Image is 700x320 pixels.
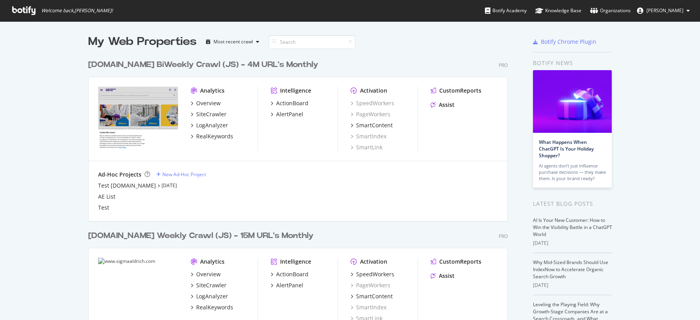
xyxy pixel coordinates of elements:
a: CustomReports [431,87,481,95]
a: SmartLink [351,143,382,151]
div: SpeedWorkers [356,270,394,278]
div: Knowledge Base [535,7,581,15]
a: Test [98,204,109,212]
div: RealKeywords [196,303,233,311]
div: Botify Academy [485,7,527,15]
div: Intelligence [280,87,311,95]
div: SmartContent [356,292,393,300]
div: [DATE] [533,282,612,289]
a: Why Mid-Sized Brands Should Use IndexNow to Accelerate Organic Search Growth [533,259,608,280]
a: [DATE] [162,182,177,189]
a: LogAnalyzer [191,292,228,300]
a: SiteCrawler [191,110,227,118]
a: [DOMAIN_NAME] Weekly Crawl (JS) - 15M URL's Monthly [88,230,317,242]
div: Ad-Hoc Projects [98,171,141,179]
div: [DATE] [533,240,612,247]
div: New Ad-Hoc Project [162,171,206,178]
div: LogAnalyzer [196,292,228,300]
a: LogAnalyzer [191,121,228,129]
div: [DOMAIN_NAME] BiWeekly Crawl (JS) - 4M URL's Monthly [88,59,318,71]
a: ActionBoard [271,270,308,278]
a: Overview [191,270,221,278]
div: ActionBoard [276,270,308,278]
a: New Ad-Hoc Project [156,171,206,178]
div: Organizations [590,7,631,15]
div: Most recent crawl [214,39,253,44]
a: SmartIndex [351,132,386,140]
img: What Happens When ChatGPT Is Your Holiday Shopper? [533,70,612,133]
div: [DOMAIN_NAME] Weekly Crawl (JS) - 15M URL's Monthly [88,230,314,242]
a: AlertPanel [271,281,303,289]
a: SiteCrawler [191,281,227,289]
a: SmartIndex [351,303,386,311]
span: Welcome back, [PERSON_NAME] ! [41,7,113,14]
div: Pro [499,62,508,69]
a: Test [DOMAIN_NAME] [98,182,156,190]
div: LogAnalyzer [196,121,228,129]
a: Botify Chrome Plugin [533,38,596,46]
a: What Happens When ChatGPT Is Your Holiday Shopper? [539,139,594,159]
a: [DOMAIN_NAME] BiWeekly Crawl (JS) - 4M URL's Monthly [88,59,321,71]
div: Botify news [533,59,612,67]
a: ActionBoard [271,99,308,107]
div: AlertPanel [276,110,303,118]
a: Assist [431,272,455,280]
a: Overview [191,99,221,107]
a: AlertPanel [271,110,303,118]
div: Latest Blog Posts [533,199,612,208]
div: Overview [196,270,221,278]
div: Botify Chrome Plugin [541,38,596,46]
div: CustomReports [439,258,481,266]
div: Analytics [200,87,225,95]
button: [PERSON_NAME] [631,4,696,17]
div: CustomReports [439,87,481,95]
a: PageWorkers [351,110,390,118]
div: My Web Properties [88,34,197,50]
div: SmartContent [356,121,393,129]
span: Andres Perea [646,7,683,14]
a: SmartContent [351,121,393,129]
div: ActionBoard [276,99,308,107]
a: SmartContent [351,292,393,300]
div: Activation [360,87,387,95]
a: RealKeywords [191,132,233,140]
a: PageWorkers [351,281,390,289]
div: Assist [439,101,455,109]
div: AlertPanel [276,281,303,289]
div: Activation [360,258,387,266]
div: Intelligence [280,258,311,266]
a: CustomReports [431,258,481,266]
div: AI agents don’t just influence purchase decisions — they make them. Is your brand ready? [539,163,606,182]
div: Analytics [200,258,225,266]
button: Most recent crawl [203,35,262,48]
a: Assist [431,101,455,109]
div: RealKeywords [196,132,233,140]
input: Search [269,35,355,49]
div: Assist [439,272,455,280]
a: RealKeywords [191,303,233,311]
a: SpeedWorkers [351,99,394,107]
img: merckmillipore.com [98,87,178,151]
div: Overview [196,99,221,107]
div: SiteCrawler [196,110,227,118]
div: SiteCrawler [196,281,227,289]
a: SpeedWorkers [351,270,394,278]
div: Pro [499,233,508,240]
a: AE List [98,193,115,201]
a: AI Is Your New Customer: How to Win the Visibility Battle in a ChatGPT World [533,217,612,238]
